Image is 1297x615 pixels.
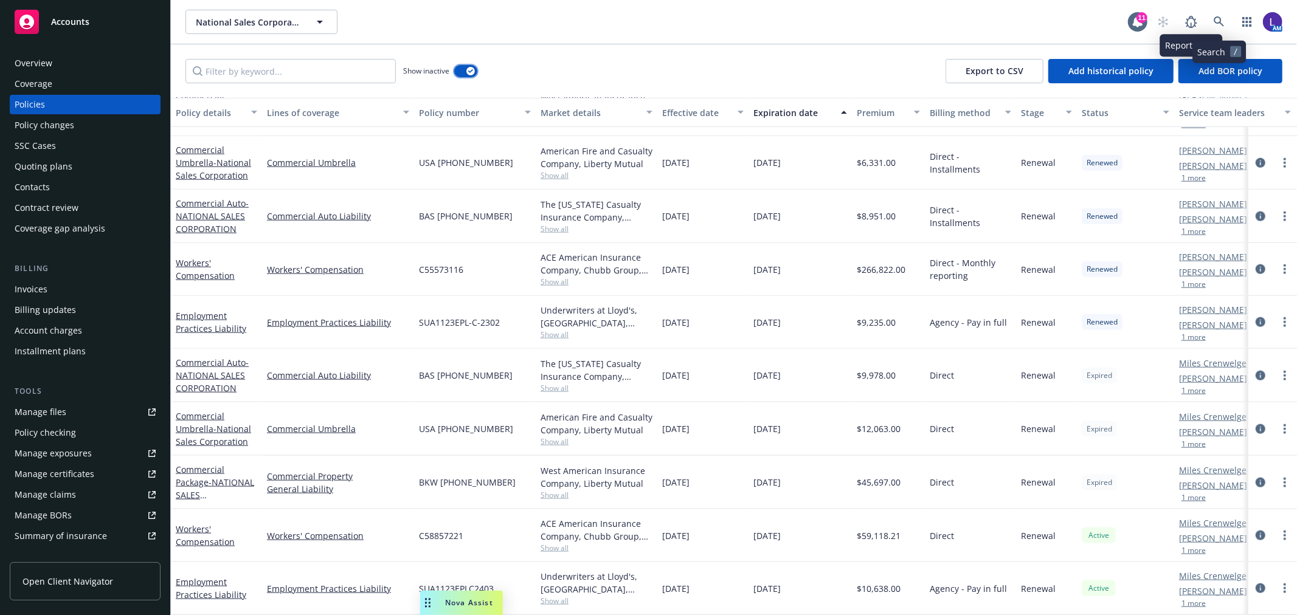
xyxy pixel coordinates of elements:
[1087,477,1112,488] span: Expired
[176,157,251,181] span: - National Sales Corporation
[1179,372,1247,385] a: [PERSON_NAME]
[10,342,161,361] a: Installment plans
[1087,530,1111,541] span: Active
[10,280,161,299] a: Invoices
[267,422,409,435] a: Commercial Umbrella
[662,422,690,435] span: [DATE]
[662,476,690,489] span: [DATE]
[753,422,781,435] span: [DATE]
[267,529,409,542] a: Workers' Compensation
[1253,368,1268,383] a: circleInformation
[1278,156,1292,170] a: more
[662,106,730,119] div: Effective date
[267,369,409,382] a: Commercial Auto Liability
[1253,422,1268,436] a: circleInformation
[1087,157,1118,168] span: Renewed
[930,476,954,489] span: Direct
[541,145,652,170] div: American Fire and Casualty Company, Liberty Mutual
[10,263,161,275] div: Billing
[662,316,690,329] span: [DATE]
[1179,159,1247,172] a: [PERSON_NAME]
[15,402,66,422] div: Manage files
[753,210,781,222] span: [DATE]
[1021,529,1056,542] span: Renewal
[10,5,161,39] a: Accounts
[1179,144,1247,157] a: [PERSON_NAME]
[419,422,513,435] span: USA [PHONE_NUMBER]
[541,224,652,234] span: Show all
[1181,441,1206,448] button: 1 more
[10,300,161,320] a: Billing updates
[930,582,1007,595] span: Agency - Pay in full
[15,157,72,176] div: Quoting plans
[1087,583,1111,594] span: Active
[541,304,652,329] div: Underwriters at Lloyd's, [GEOGRAPHIC_DATA], [PERSON_NAME] of London, CRC Group
[419,582,494,595] span: SUA1123EPLC2403
[22,575,113,588] span: Open Client Navigator
[749,98,852,127] button: Expiration date
[15,342,86,361] div: Installment plans
[857,582,901,595] span: $10,638.00
[1179,517,1247,529] a: Miles Crenwelge
[1253,528,1268,543] a: circleInformation
[1181,174,1206,182] button: 1 more
[15,280,47,299] div: Invoices
[753,106,834,119] div: Expiration date
[1021,316,1056,329] span: Renewal
[1253,209,1268,224] a: circleInformation
[1087,211,1118,222] span: Renewed
[1178,59,1282,83] button: Add BOR policy
[541,170,652,180] span: Show all
[1278,581,1292,596] a: more
[1077,98,1174,127] button: Status
[176,464,254,514] a: Commercial Package
[1087,264,1118,275] span: Renewed
[1179,464,1247,476] a: Miles Crenwelge
[753,156,781,169] span: [DATE]
[262,98,414,127] button: Lines of coverage
[541,329,652,340] span: Show all
[267,582,409,595] a: Employment Practices Liability
[1181,600,1206,607] button: 1 more
[857,529,901,542] span: $59,118.21
[176,198,249,235] a: Commercial Auto
[1179,585,1247,597] a: [PERSON_NAME]
[419,529,463,542] span: C58857221
[541,490,652,500] span: Show all
[1021,106,1059,119] div: Stage
[1021,422,1056,435] span: Renewal
[1179,479,1247,492] a: [PERSON_NAME]
[541,570,652,596] div: Underwriters at Lloyd's, [GEOGRAPHIC_DATA], [PERSON_NAME] of London, CRC Group
[1087,370,1112,381] span: Expired
[1179,425,1247,438] a: [PERSON_NAME]
[419,476,516,489] span: BKW [PHONE_NUMBER]
[930,256,1011,282] span: Direct - Monthly reporting
[1151,10,1175,34] a: Start snowing
[662,210,690,222] span: [DATE]
[1016,98,1077,127] button: Stage
[541,411,652,436] div: American Fire and Casualty Company, Liberty Mutual
[857,369,896,382] span: $9,978.00
[419,106,517,119] div: Policy number
[1207,10,1231,34] a: Search
[753,263,781,276] span: [DATE]
[196,16,301,29] span: National Sales Corporation
[15,526,107,546] div: Summary of insurance
[176,357,249,394] span: - NATIONAL SALES CORPORATION
[930,529,954,542] span: Direct
[1021,476,1056,489] span: Renewal
[185,10,337,34] button: National Sales Corporation
[445,597,493,608] span: Nova Assist
[930,369,954,382] span: Direct
[1179,569,1247,582] a: Miles Crenwelge
[419,156,513,169] span: USA [PHONE_NUMBER]
[1087,424,1112,435] span: Expired
[185,59,396,83] input: Filter by keyword...
[541,251,652,277] div: ACE American Insurance Company, Chubb Group, [PERSON_NAME] Business Services, Inc. (BBSI)
[1278,475,1292,490] a: more
[857,422,901,435] span: $12,063.00
[930,316,1007,329] span: Agency - Pay in full
[1253,156,1268,170] a: circleInformation
[10,444,161,463] span: Manage exposures
[930,150,1011,176] span: Direct - Installments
